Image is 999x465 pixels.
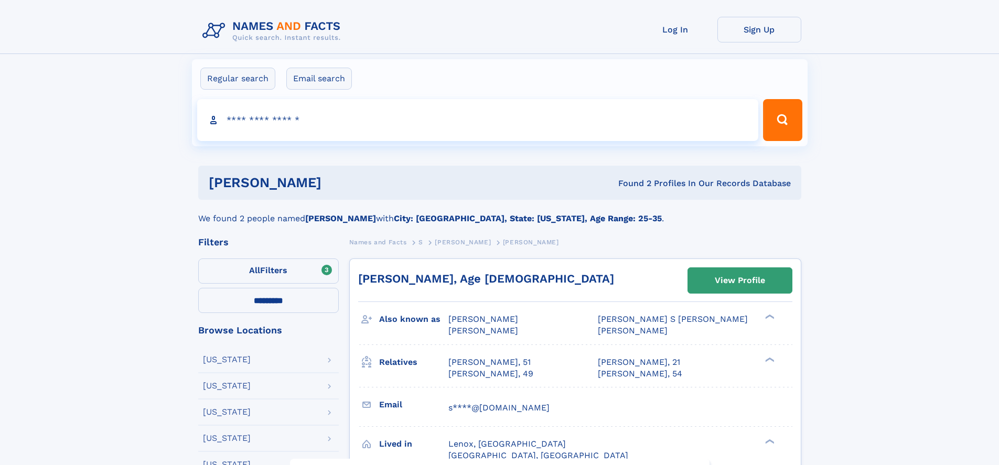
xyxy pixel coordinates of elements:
[633,17,717,42] a: Log In
[598,356,680,368] a: [PERSON_NAME], 21
[200,68,275,90] label: Regular search
[688,268,792,293] a: View Profile
[358,272,614,285] a: [PERSON_NAME], Age [DEMOGRAPHIC_DATA]
[379,396,448,414] h3: Email
[379,435,448,453] h3: Lived in
[448,450,628,460] span: [GEOGRAPHIC_DATA], [GEOGRAPHIC_DATA]
[198,258,339,284] label: Filters
[418,235,423,248] a: S
[418,239,423,246] span: S
[448,314,518,324] span: [PERSON_NAME]
[203,408,251,416] div: [US_STATE]
[198,326,339,335] div: Browse Locations
[435,239,491,246] span: [PERSON_NAME]
[249,265,260,275] span: All
[198,200,801,225] div: We found 2 people named with .
[203,355,251,364] div: [US_STATE]
[598,326,668,336] span: [PERSON_NAME]
[394,213,662,223] b: City: [GEOGRAPHIC_DATA], State: [US_STATE], Age Range: 25-35
[448,326,518,336] span: [PERSON_NAME]
[598,314,748,324] span: [PERSON_NAME] S [PERSON_NAME]
[305,213,376,223] b: [PERSON_NAME]
[286,68,352,90] label: Email search
[470,178,791,189] div: Found 2 Profiles In Our Records Database
[762,313,775,320] div: ❯
[349,235,407,248] a: Names and Facts
[203,382,251,390] div: [US_STATE]
[209,176,470,189] h1: [PERSON_NAME]
[598,368,682,380] a: [PERSON_NAME], 54
[448,356,531,368] a: [PERSON_NAME], 51
[715,268,765,293] div: View Profile
[763,99,802,141] button: Search Button
[198,17,349,45] img: Logo Names and Facts
[448,439,566,449] span: Lenox, [GEOGRAPHIC_DATA]
[503,239,559,246] span: [PERSON_NAME]
[717,17,801,42] a: Sign Up
[762,356,775,363] div: ❯
[379,353,448,371] h3: Relatives
[448,368,533,380] a: [PERSON_NAME], 49
[435,235,491,248] a: [PERSON_NAME]
[762,438,775,445] div: ❯
[203,434,251,442] div: [US_STATE]
[198,237,339,247] div: Filters
[379,310,448,328] h3: Also known as
[197,99,759,141] input: search input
